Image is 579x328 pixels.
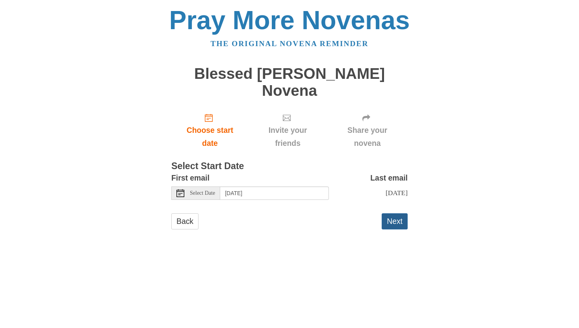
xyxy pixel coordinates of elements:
[179,124,241,150] span: Choose start date
[171,161,408,171] h3: Select Start Date
[370,171,408,184] label: Last email
[169,6,410,35] a: Pray More Novenas
[171,171,210,184] label: First email
[171,107,249,154] a: Choose start date
[249,107,327,154] div: Click "Next" to confirm your start date first.
[171,213,199,229] a: Back
[190,190,215,196] span: Select Date
[171,65,408,99] h1: Blessed [PERSON_NAME] Novena
[335,124,400,150] span: Share your novena
[327,107,408,154] div: Click "Next" to confirm your start date first.
[256,124,319,150] span: Invite your friends
[211,39,369,48] a: The original novena reminder
[382,213,408,229] button: Next
[386,189,408,197] span: [DATE]
[220,186,329,200] input: Use the arrow keys to pick a date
